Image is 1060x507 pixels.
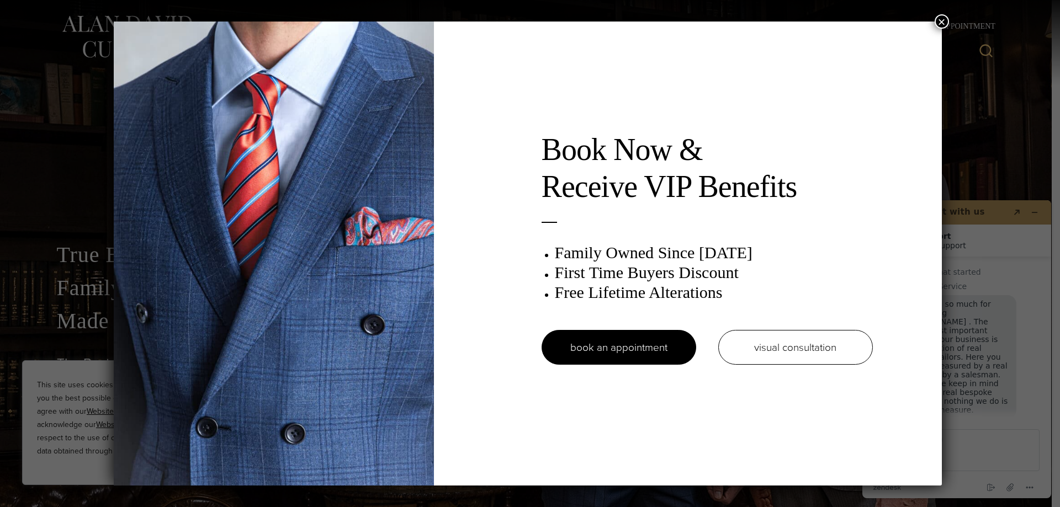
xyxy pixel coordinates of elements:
[129,290,146,303] button: End chat
[20,76,187,85] div: Chat started
[718,330,873,365] a: visual consultation
[45,90,187,99] div: Customer Service
[555,243,873,263] h3: Family Owned Since [DATE]
[542,330,696,365] a: book an appointment
[167,290,185,303] button: Menu
[42,40,189,49] h2: Live Support
[155,13,172,29] button: Popout
[148,289,166,303] button: Attach file
[42,50,189,58] div: Customer Support
[24,8,47,18] span: Chat
[49,108,157,223] span: Thank you so much for considering [PERSON_NAME] . The single most important aspect of our busines...
[47,14,155,27] h1: Chat with us
[935,14,949,29] button: Close
[555,282,873,302] h3: Free Lifetime Alterations
[542,131,873,205] h2: Book Now & Receive VIP Benefits
[555,263,873,282] h3: First Time Buyers Discount
[172,13,190,29] button: Minimize widget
